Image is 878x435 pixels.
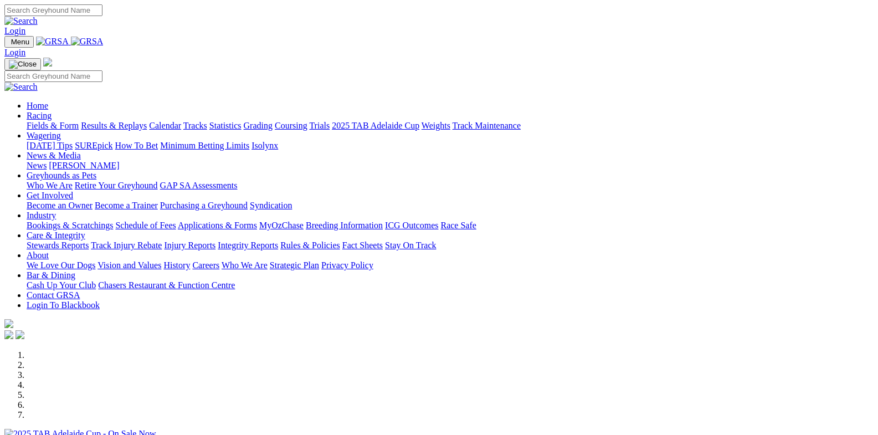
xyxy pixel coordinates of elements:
[27,201,93,210] a: Become an Owner
[306,221,383,230] a: Breeding Information
[27,121,874,131] div: Racing
[27,280,96,290] a: Cash Up Your Club
[27,121,79,130] a: Fields & Form
[160,141,249,150] a: Minimum Betting Limits
[275,121,307,130] a: Coursing
[115,141,158,150] a: How To Bet
[75,141,112,150] a: SUREpick
[27,131,61,140] a: Wagering
[342,240,383,250] a: Fact Sheets
[309,121,330,130] a: Trials
[160,201,248,210] a: Purchasing a Greyhound
[4,16,38,26] img: Search
[222,260,268,270] a: Who We Are
[422,121,450,130] a: Weights
[27,171,96,180] a: Greyhounds as Pets
[81,121,147,130] a: Results & Replays
[4,26,25,35] a: Login
[192,260,219,270] a: Careers
[27,181,73,190] a: Who We Are
[27,161,47,170] a: News
[332,121,419,130] a: 2025 TAB Adelaide Cup
[218,240,278,250] a: Integrity Reports
[95,201,158,210] a: Become a Trainer
[11,38,29,46] span: Menu
[27,221,874,231] div: Industry
[4,48,25,57] a: Login
[75,181,158,190] a: Retire Your Greyhound
[163,260,190,270] a: History
[4,330,13,339] img: facebook.svg
[115,221,176,230] a: Schedule of Fees
[280,240,340,250] a: Rules & Policies
[27,260,95,270] a: We Love Our Dogs
[27,250,49,260] a: About
[9,60,37,69] img: Close
[27,101,48,110] a: Home
[453,121,521,130] a: Track Maintenance
[43,58,52,66] img: logo-grsa-white.png
[27,260,874,270] div: About
[4,82,38,92] img: Search
[27,141,73,150] a: [DATE] Tips
[71,37,104,47] img: GRSA
[149,121,181,130] a: Calendar
[164,240,215,250] a: Injury Reports
[244,121,273,130] a: Grading
[27,141,874,151] div: Wagering
[91,240,162,250] a: Track Injury Rebate
[27,280,874,290] div: Bar & Dining
[270,260,319,270] a: Strategic Plan
[27,211,56,220] a: Industry
[27,300,100,310] a: Login To Blackbook
[209,121,242,130] a: Statistics
[251,141,278,150] a: Isolynx
[440,221,476,230] a: Race Safe
[97,260,161,270] a: Vision and Values
[27,201,874,211] div: Get Involved
[4,70,102,82] input: Search
[27,240,874,250] div: Care & Integrity
[27,151,81,160] a: News & Media
[385,240,436,250] a: Stay On Track
[27,181,874,191] div: Greyhounds as Pets
[385,221,438,230] a: ICG Outcomes
[36,37,69,47] img: GRSA
[27,221,113,230] a: Bookings & Scratchings
[49,161,119,170] a: [PERSON_NAME]
[321,260,373,270] a: Privacy Policy
[16,330,24,339] img: twitter.svg
[27,270,75,280] a: Bar & Dining
[27,231,85,240] a: Care & Integrity
[183,121,207,130] a: Tracks
[27,290,80,300] a: Contact GRSA
[259,221,304,230] a: MyOzChase
[4,36,34,48] button: Toggle navigation
[27,111,52,120] a: Racing
[250,201,292,210] a: Syndication
[4,58,41,70] button: Toggle navigation
[27,191,73,200] a: Get Involved
[98,280,235,290] a: Chasers Restaurant & Function Centre
[4,4,102,16] input: Search
[160,181,238,190] a: GAP SA Assessments
[27,240,89,250] a: Stewards Reports
[4,319,13,328] img: logo-grsa-white.png
[27,161,874,171] div: News & Media
[178,221,257,230] a: Applications & Forms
